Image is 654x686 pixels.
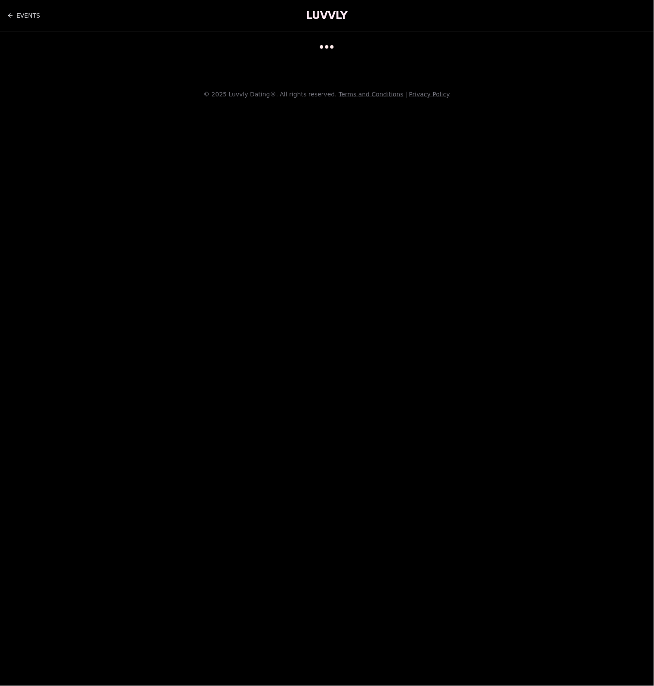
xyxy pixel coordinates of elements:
[339,91,404,98] a: Terms and Conditions
[306,9,348,22] a: LUVVLY
[7,7,40,24] a: Back to events
[405,91,407,98] span: |
[409,91,450,98] a: Privacy Policy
